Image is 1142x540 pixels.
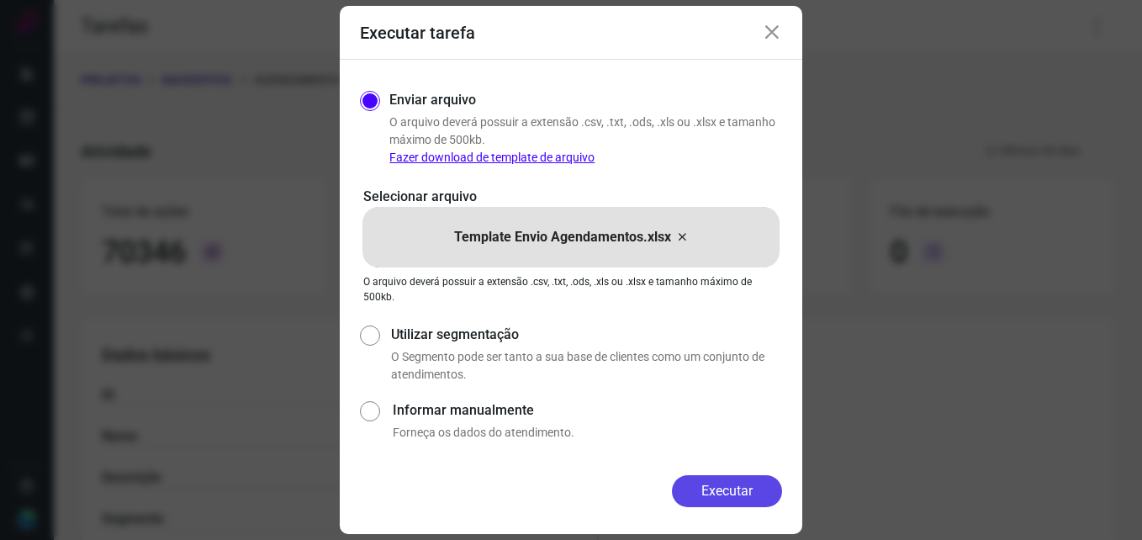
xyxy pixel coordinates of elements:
h3: Executar tarefa [360,23,475,43]
p: O arquivo deverá possuir a extensão .csv, .txt, .ods, .xls ou .xlsx e tamanho máximo de 500kb. [389,114,782,167]
label: Informar manualmente [393,400,782,421]
button: Executar [672,475,782,507]
a: Fazer download de template de arquivo [389,151,595,164]
p: Selecionar arquivo [363,187,779,207]
label: Utilizar segmentação [391,325,782,345]
p: Template Envio Agendamentos.xlsx [454,227,671,247]
p: O arquivo deverá possuir a extensão .csv, .txt, .ods, .xls ou .xlsx e tamanho máximo de 500kb. [363,274,779,304]
label: Enviar arquivo [389,90,476,110]
p: O Segmento pode ser tanto a sua base de clientes como um conjunto de atendimentos. [391,348,782,384]
p: Forneça os dados do atendimento. [393,424,782,442]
